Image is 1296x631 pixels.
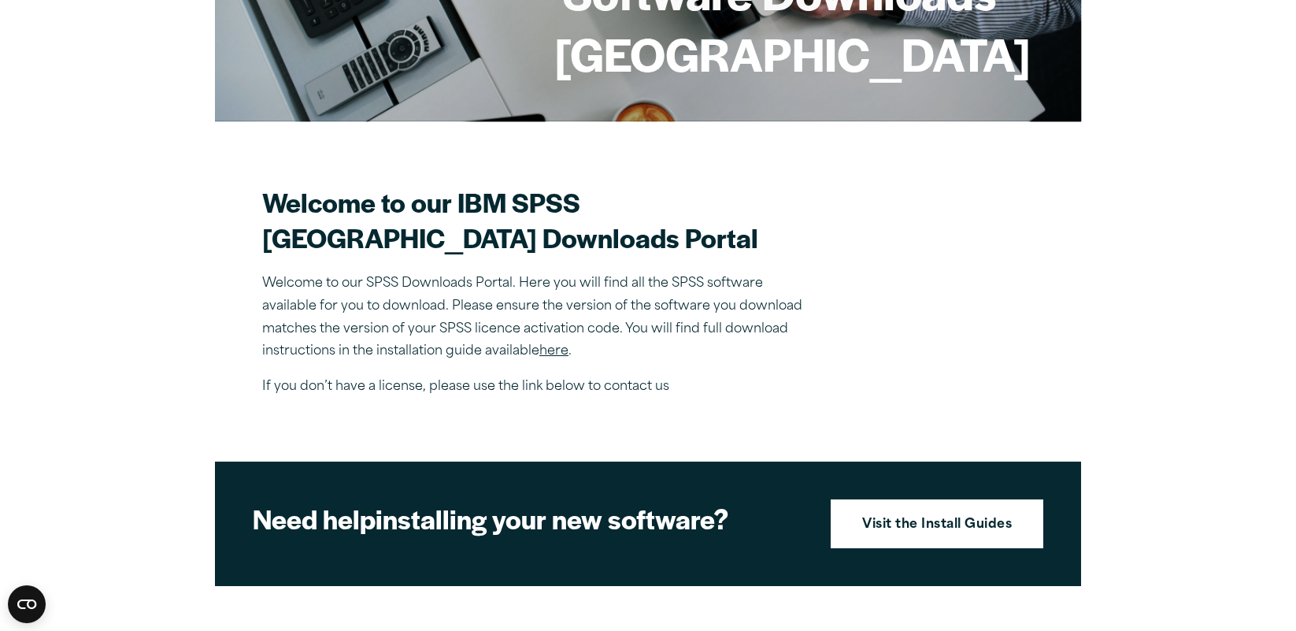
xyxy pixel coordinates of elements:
[539,345,568,358] a: here
[862,515,1012,536] strong: Visit the Install Guides
[253,499,376,537] strong: Need help
[253,501,804,536] h2: installing your new software?
[831,499,1043,548] a: Visit the Install Guides
[262,273,813,363] p: Welcome to our SPSS Downloads Portal. Here you will find all the SPSS software available for you ...
[262,376,813,399] p: If you don’t have a license, please use the link below to contact us
[8,585,46,623] button: Open CMP widget
[262,184,813,255] h2: Welcome to our IBM SPSS [GEOGRAPHIC_DATA] Downloads Portal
